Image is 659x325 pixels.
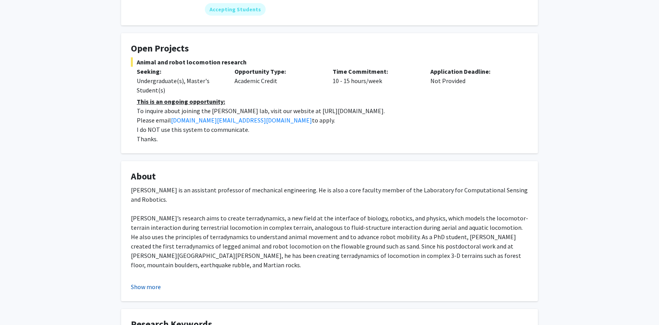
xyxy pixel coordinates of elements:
h4: Open Projects [131,43,528,54]
u: This is an ongoing opportunity: [137,98,225,105]
p: To inquire about joining the [PERSON_NAME] lab, visit our website at [URL][DOMAIN_NAME]. [137,106,528,115]
p: Opportunity Type: [234,67,321,76]
div: Undergraduate(s), Master's Student(s) [137,76,223,95]
p: Time Commitment: [333,67,419,76]
p: Application Deadline: [430,67,516,76]
iframe: Chat [6,290,33,319]
button: Show more [131,282,161,291]
a: [DOMAIN_NAME][EMAIL_ADDRESS][DOMAIN_NAME] [171,116,312,124]
p: Thanks. [137,134,528,144]
p: Seeking: [137,67,223,76]
span: Animal and robot locomotion research [131,57,528,67]
div: Not Provided [425,67,522,95]
h4: About [131,171,528,182]
mat-chip: Accepting Students [205,3,266,16]
div: Academic Credit [229,67,326,95]
div: 10 - 15 hours/week [327,67,425,95]
p: Please email to apply. [137,115,528,125]
p: I do NOT use this system to communicate. [137,125,528,134]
